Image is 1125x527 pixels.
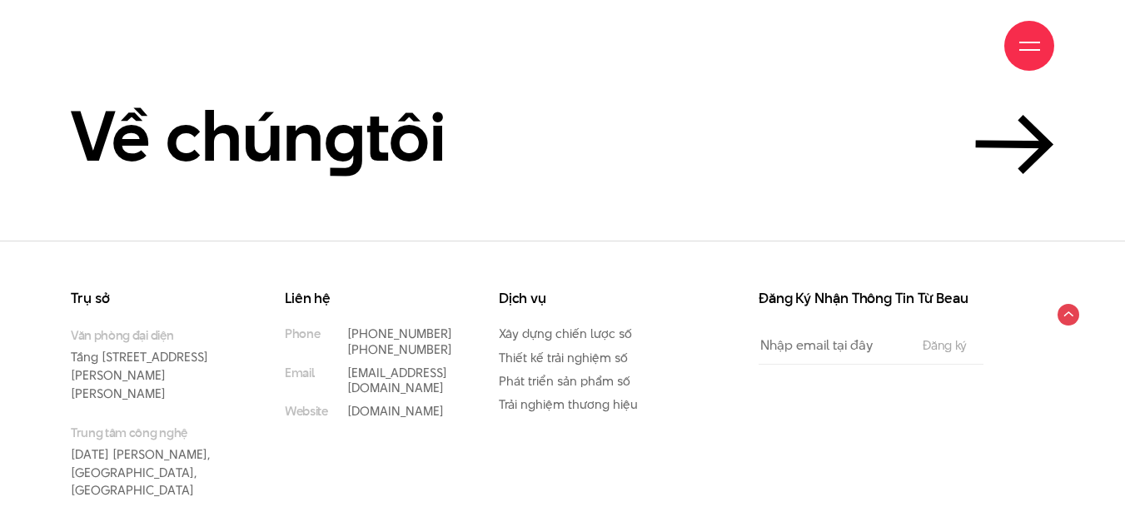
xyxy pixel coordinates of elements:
a: Thiết kế trải nghiệm số [499,349,628,366]
small: Văn phòng đại diện [71,326,235,344]
input: Đăng ký [918,339,972,352]
small: Email [285,365,314,380]
input: Nhập email tại đây [759,326,906,364]
small: Trung tâm công nghệ [71,424,235,441]
h3: Dịch vụ [499,291,663,306]
h3: Liên hệ [285,291,449,306]
h3: Đăng Ký Nhận Thông Tin Từ Beau [759,291,983,306]
a: [EMAIL_ADDRESS][DOMAIN_NAME] [347,364,447,396]
a: Xây dựng chiến lược số [499,325,632,342]
a: Về chúngtôi [71,99,1054,174]
en: g [324,87,366,185]
a: Phát triển sản phẩm số [499,372,630,390]
h3: Trụ sở [71,291,235,306]
h2: Về chún tôi [71,99,446,174]
p: [DATE] [PERSON_NAME], [GEOGRAPHIC_DATA], [GEOGRAPHIC_DATA] [71,424,235,500]
a: Trải nghiệm thương hiệu [499,395,638,413]
a: [PHONE_NUMBER] [347,325,452,342]
small: Phone [285,326,320,341]
a: [PHONE_NUMBER] [347,341,452,358]
p: Tầng [STREET_ADDRESS][PERSON_NAME][PERSON_NAME] [71,326,235,402]
small: Website [285,404,328,419]
a: [DOMAIN_NAME] [347,402,444,420]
